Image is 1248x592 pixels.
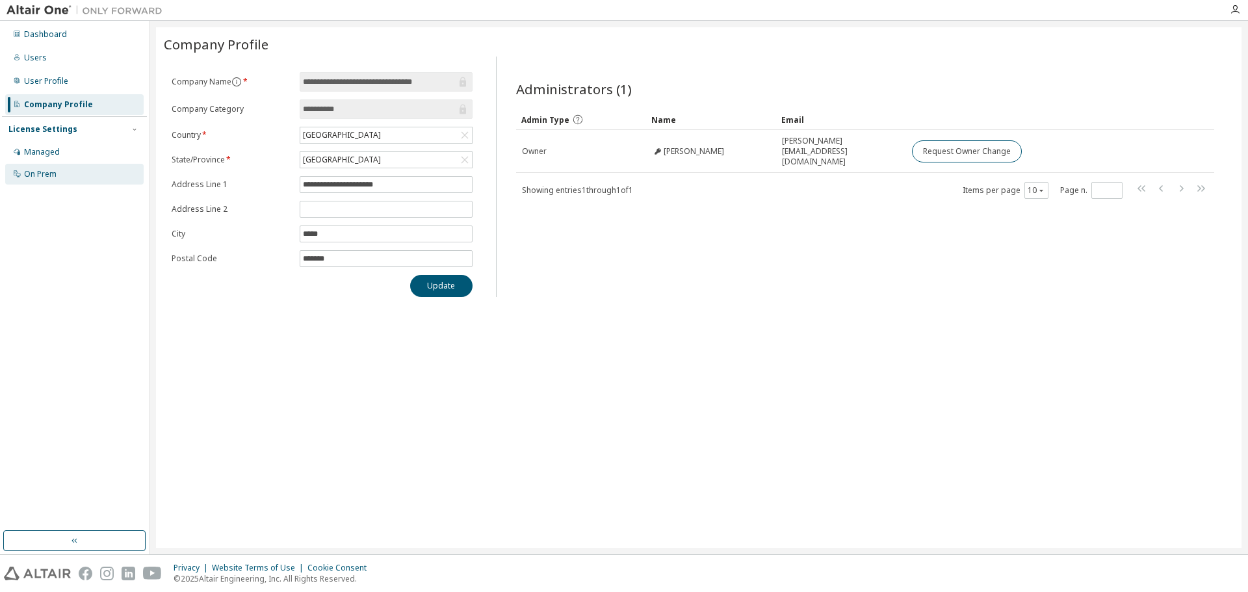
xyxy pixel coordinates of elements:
[143,567,162,580] img: youtube.svg
[172,204,292,214] label: Address Line 2
[522,146,547,157] span: Owner
[300,152,472,168] div: [GEOGRAPHIC_DATA]
[781,109,901,130] div: Email
[79,567,92,580] img: facebook.svg
[24,76,68,86] div: User Profile
[24,147,60,157] div: Managed
[100,567,114,580] img: instagram.svg
[410,275,473,297] button: Update
[172,130,292,140] label: Country
[522,185,633,196] span: Showing entries 1 through 1 of 1
[6,4,169,17] img: Altair One
[24,53,47,63] div: Users
[172,229,292,239] label: City
[122,567,135,580] img: linkedin.svg
[301,153,383,167] div: [GEOGRAPHIC_DATA]
[516,80,632,98] span: Administrators (1)
[651,109,771,130] div: Name
[1028,185,1045,196] button: 10
[1060,182,1123,199] span: Page n.
[172,104,292,114] label: Company Category
[172,179,292,190] label: Address Line 1
[300,127,472,143] div: [GEOGRAPHIC_DATA]
[307,563,374,573] div: Cookie Consent
[301,128,383,142] div: [GEOGRAPHIC_DATA]
[24,29,67,40] div: Dashboard
[782,136,900,167] span: [PERSON_NAME][EMAIL_ADDRESS][DOMAIN_NAME]
[174,573,374,584] p: © 2025 Altair Engineering, Inc. All Rights Reserved.
[172,155,292,165] label: State/Province
[24,169,57,179] div: On Prem
[8,124,77,135] div: License Settings
[172,77,292,87] label: Company Name
[4,567,71,580] img: altair_logo.svg
[521,114,569,125] span: Admin Type
[212,563,307,573] div: Website Terms of Use
[164,35,268,53] span: Company Profile
[172,253,292,264] label: Postal Code
[174,563,212,573] div: Privacy
[24,99,93,110] div: Company Profile
[664,146,724,157] span: [PERSON_NAME]
[963,182,1048,199] span: Items per page
[231,77,242,87] button: information
[912,140,1022,162] button: Request Owner Change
